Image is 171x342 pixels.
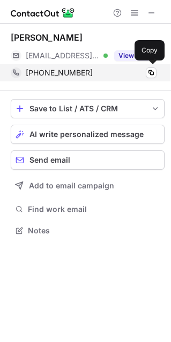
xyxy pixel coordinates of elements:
[11,176,165,195] button: Add to email campaign
[11,223,165,238] button: Notes
[11,99,165,118] button: save-profile-one-click
[29,104,146,113] div: Save to List / ATS / CRM
[26,51,100,60] span: [EMAIL_ADDRESS][DOMAIN_NAME]
[28,204,160,214] span: Find work email
[29,156,70,164] span: Send email
[114,50,157,61] button: Reveal Button
[26,68,93,78] span: [PHONE_NUMBER]
[11,32,83,43] div: [PERSON_NAME]
[29,181,114,190] span: Add to email campaign
[11,150,165,170] button: Send email
[29,130,144,139] span: AI write personalized message
[28,226,160,235] span: Notes
[11,202,165,217] button: Find work email
[11,125,165,144] button: AI write personalized message
[11,6,75,19] img: ContactOut v5.3.10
